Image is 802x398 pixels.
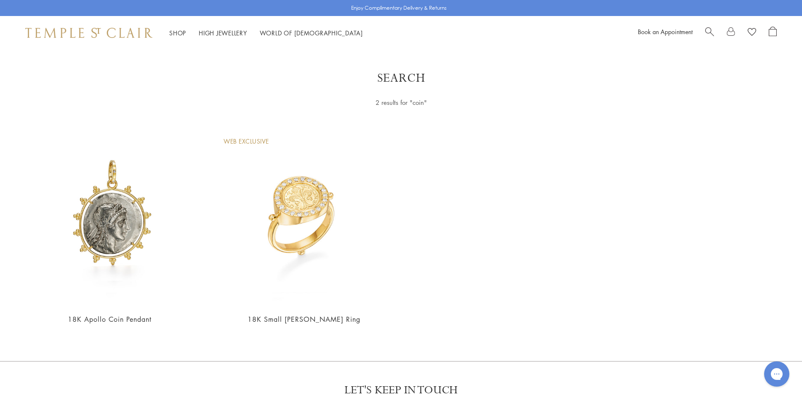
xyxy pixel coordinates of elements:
a: Book an Appointment [638,27,693,36]
nav: Main navigation [169,28,363,38]
a: View Wishlist [748,27,756,39]
a: Search [705,27,714,39]
div: Web Exclusive [224,137,269,146]
h1: Search [34,71,768,86]
img: 18K Small Giglio Ring [215,128,392,306]
iframe: Gorgias live chat messenger [760,358,794,390]
p: Enjoy Complimentary Delivery & Returns [351,4,447,12]
a: World of [DEMOGRAPHIC_DATA]World of [DEMOGRAPHIC_DATA] [260,29,363,37]
a: High JewelleryHigh Jewellery [199,29,247,37]
div: 2 results for "coin" [290,97,513,108]
a: ShopShop [169,29,186,37]
a: 18K Small [PERSON_NAME] Ring [248,315,360,324]
img: Temple St. Clair [25,28,152,38]
a: 18K Apollo Coin Pendant [68,315,152,324]
img: 18K Apollo Coin Pendant [21,128,198,306]
p: LET'S KEEP IN TOUCH [344,383,458,398]
a: Open Shopping Bag [769,27,777,39]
